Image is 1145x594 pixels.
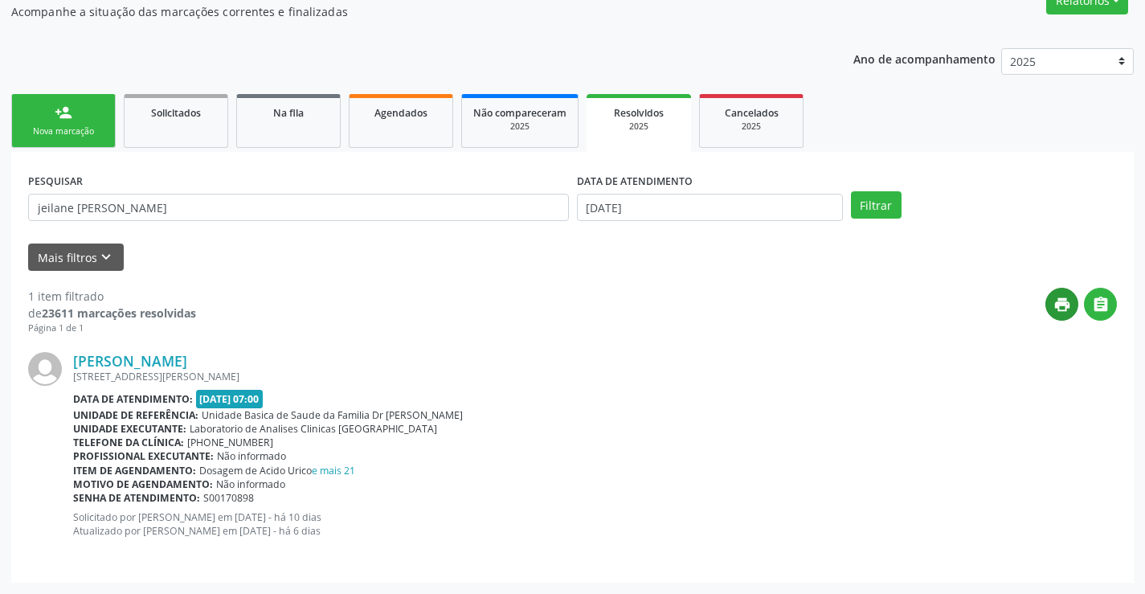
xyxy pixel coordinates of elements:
div: de [28,305,196,322]
i:  [1092,296,1110,313]
span: Não informado [216,477,285,491]
button: print [1045,288,1078,321]
button: Mais filtroskeyboard_arrow_down [28,244,124,272]
span: Laboratorio de Analises Clinicas [GEOGRAPHIC_DATA] [190,422,437,436]
label: DATA DE ATENDIMENTO [577,169,693,194]
input: Selecione um intervalo [577,194,843,221]
div: [STREET_ADDRESS][PERSON_NAME] [73,370,1117,383]
b: Telefone da clínica: [73,436,184,449]
button:  [1084,288,1117,321]
label: PESQUISAR [28,169,83,194]
b: Unidade executante: [73,422,186,436]
i: print [1053,296,1071,313]
span: Agendados [374,106,427,120]
span: Resolvidos [614,106,664,120]
div: 2025 [473,121,566,133]
input: Nome, CNS [28,194,569,221]
b: Senha de atendimento: [73,491,200,505]
span: [PHONE_NUMBER] [187,436,273,449]
img: img [28,352,62,386]
div: Nova marcação [23,125,104,137]
div: Página 1 de 1 [28,322,196,335]
span: Unidade Basica de Saude da Familia Dr [PERSON_NAME] [202,408,463,422]
b: Data de atendimento: [73,392,193,406]
span: Cancelados [725,106,779,120]
p: Acompanhe a situação das marcações correntes e finalizadas [11,3,797,20]
b: Unidade de referência: [73,408,198,422]
span: Solicitados [151,106,201,120]
span: S00170898 [203,491,254,505]
span: Na fila [273,106,304,120]
span: Dosagem de Acido Urico [199,464,355,477]
div: 1 item filtrado [28,288,196,305]
div: person_add [55,104,72,121]
a: [PERSON_NAME] [73,352,187,370]
a: e mais 21 [312,464,355,477]
strong: 23611 marcações resolvidas [42,305,196,321]
div: 2025 [598,121,680,133]
p: Ano de acompanhamento [853,48,996,68]
div: 2025 [711,121,791,133]
span: Não compareceram [473,106,566,120]
span: [DATE] 07:00 [196,390,264,408]
i: keyboard_arrow_down [97,248,115,266]
button: Filtrar [851,191,902,219]
b: Motivo de agendamento: [73,477,213,491]
b: Item de agendamento: [73,464,196,477]
b: Profissional executante: [73,449,214,463]
span: Não informado [217,449,286,463]
p: Solicitado por [PERSON_NAME] em [DATE] - há 10 dias Atualizado por [PERSON_NAME] em [DATE] - há 6... [73,510,1117,538]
